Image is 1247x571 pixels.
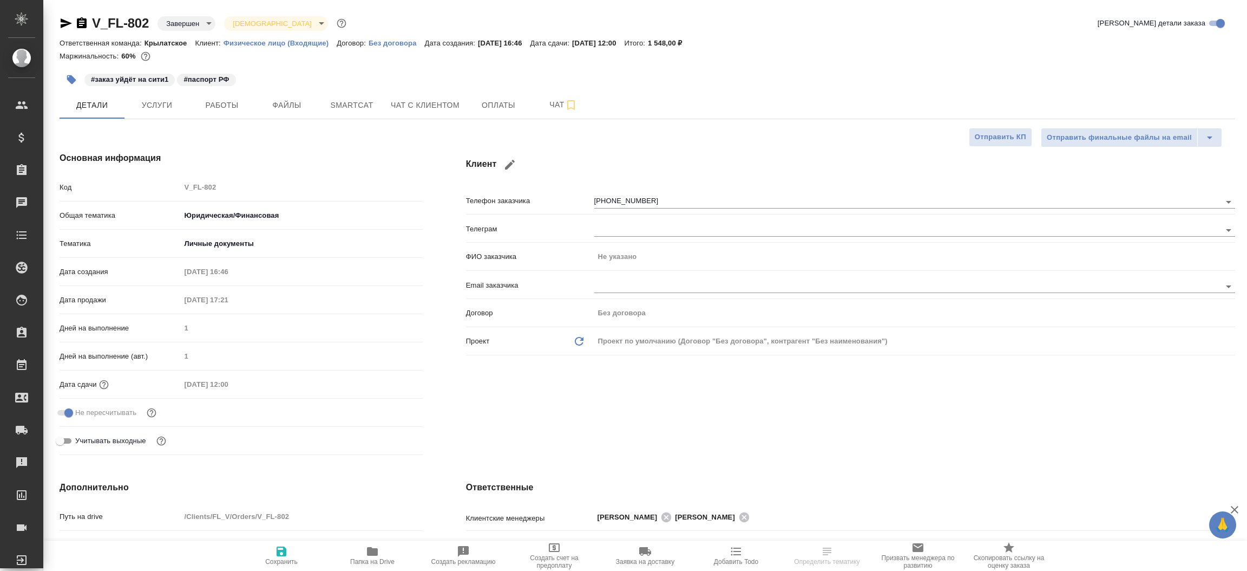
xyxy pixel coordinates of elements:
button: Отправить КП [969,128,1032,147]
span: Определить тематику [794,558,859,566]
span: Отправить КП [975,131,1026,144]
span: Папка на Drive [350,558,395,566]
p: Договор [466,308,594,319]
p: Дата создания [60,267,181,277]
h4: Ответственные [466,481,1235,494]
div: split button [1041,128,1222,147]
p: #заказ уйдёт на сити1 [91,74,168,85]
button: Добавить Todo [691,541,782,571]
span: Создать счет на предоплату [515,554,593,569]
span: Учитывать выходные [75,436,146,446]
button: Папка на Drive [327,541,418,571]
span: [PERSON_NAME] [675,512,741,523]
p: Без договора [369,39,425,47]
p: Дней на выполнение [60,323,181,334]
button: Призвать менеджера по развитию [872,541,963,571]
h4: Основная информация [60,152,423,165]
button: Если добавить услуги и заполнить их объемом, то дата рассчитается автоматически [97,378,111,392]
input: Пустое поле [181,320,423,336]
p: 1 548,00 ₽ [648,39,691,47]
p: Дней на выполнение (авт.) [60,351,181,362]
input: Пустое поле [181,264,275,280]
span: 🙏 [1213,514,1232,536]
span: [PERSON_NAME] [598,512,664,523]
button: Определить тематику [782,541,872,571]
span: Smartcat [326,99,378,112]
div: Юридическая/Финансовая [181,206,423,225]
p: [DATE] 12:00 [572,39,625,47]
h4: Дополнительно [60,481,423,494]
button: Open [1221,223,1236,238]
span: Призвать менеджера по развитию [879,554,957,569]
input: Пустое поле [594,249,1235,264]
p: Дата продажи [60,295,181,306]
div: Завершен [157,16,215,31]
span: Добавить Todo [714,558,758,566]
p: Проект [466,336,490,347]
input: Пустое поле [181,377,275,392]
span: Сохранить [265,558,298,566]
input: Пустое поле [594,305,1235,321]
p: Тематика [60,238,181,249]
button: Скопировать ссылку на оценку заказа [963,541,1054,571]
input: Пустое поле [181,348,423,364]
button: Выбери, если сб и вс нужно считать рабочими днями для выполнения заказа. [154,434,168,448]
span: Создать рекламацию [431,558,496,566]
button: Добавить тэг [60,68,83,92]
button: Завершен [163,19,202,28]
span: Файлы [261,99,313,112]
input: Пустое поле [181,179,423,195]
button: Включи, если не хочешь, чтобы указанная дата сдачи изменилась после переставления заказа в 'Подтв... [145,406,159,420]
span: Скопировать ссылку на оценку заказа [970,554,1048,569]
span: Оплаты [472,99,524,112]
button: [DEMOGRAPHIC_DATA] [229,19,314,28]
p: Договор: [337,39,369,47]
span: Отправить финальные файлы на email [1047,132,1192,144]
button: Создать счет на предоплату [509,541,600,571]
p: #паспорт РФ [183,74,229,85]
p: Ответственная команда [466,540,546,550]
p: Клиент: [195,39,223,47]
button: Заявка на доставку [600,541,691,571]
p: Ответственная команда: [60,39,145,47]
a: Без договора [369,38,425,47]
p: ФИО заказчика [466,251,594,262]
div: Проект по умолчанию (Договор "Без договора", контрагент "Без наименования") [594,332,1235,351]
div: Завершен [224,16,327,31]
span: Детали [66,99,118,112]
input: Пустое поле [181,292,275,308]
p: Дата сдачи [60,379,97,390]
button: Скопировать ссылку [75,17,88,30]
span: заказ уйдёт на сити1 [83,74,176,83]
p: Общая тематика [60,210,181,221]
button: 🙏 [1209,511,1236,538]
span: [PERSON_NAME] детали заказа [1098,18,1205,29]
p: 60% [121,52,138,60]
span: Не пересчитывать [75,407,136,418]
svg: Подписаться [565,99,577,112]
div: [PERSON_NAME] [675,510,753,524]
div: Крылатское [594,536,1235,554]
input: ✎ Введи что-нибудь [181,537,423,553]
p: Телеграм [466,224,594,235]
p: Код [60,182,181,193]
button: Создать рекламацию [418,541,509,571]
p: Путь на drive [60,511,181,522]
span: паспорт РФ [176,74,237,83]
button: 511.48 RUB; [139,49,153,63]
span: Чат [537,98,589,112]
button: Open [1221,279,1236,294]
div: [PERSON_NAME] [598,510,675,524]
p: Телефон заказчика [466,196,594,206]
input: Пустое поле [181,509,423,524]
p: Итого: [625,39,648,47]
p: Физическое лицо (Входящие) [224,39,337,47]
a: V_FL-802 [92,16,149,30]
button: Отправить финальные файлы на email [1041,128,1198,147]
button: Скопировать ссылку для ЯМессенджера [60,17,73,30]
button: Сохранить [236,541,327,571]
p: Крылатское [145,39,195,47]
h4: Клиент [466,152,1235,178]
p: Клиентские менеджеры [466,513,594,524]
span: Услуги [131,99,183,112]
